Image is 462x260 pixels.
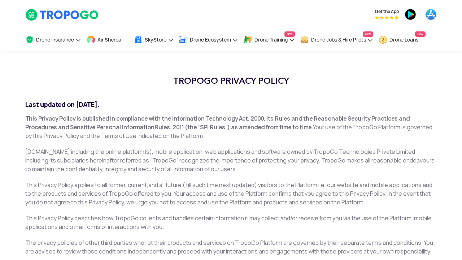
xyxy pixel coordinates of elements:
[254,37,288,43] span: Drone Training
[145,37,166,43] span: SkyStore
[379,29,426,51] a: Drone LoansNew
[244,29,295,51] a: Drone TrainingNew
[25,29,81,51] a: Drone Insurance
[25,214,437,231] p: This Privacy Policy describes how TropoGo collects and handles certain information it may collect...
[179,29,238,51] a: Drone Ecosystem
[25,114,437,140] p: Your use of the TropoGo Platform is governed by this Privacy Policy and the Terms of Use indicate...
[363,31,373,37] span: New
[97,37,121,43] span: Air Sherpa
[311,37,366,43] span: Drone Jobs & Hire Pilots
[36,37,74,43] span: Drone Insurance
[375,16,398,19] img: App Raking
[425,9,437,20] img: ic_appstore.png
[415,31,426,37] span: New
[25,239,437,256] p: The privacy policies of other third parties who list their products and services on TropoGo Platf...
[25,181,437,207] p: This Privacy Policy applies to all former, current,and all future ( till such time next updated) ...
[87,29,128,51] a: Air Sherpa
[25,115,410,131] strong: This Privacy Policy is published in compliance with the Information Technology Act, 2000, its Rul...
[389,37,418,43] span: Drone Loans
[300,29,373,51] a: Drone Jobs & Hire PilotsNew
[25,100,437,109] h2: Last updated on [DATE].
[190,37,231,43] span: Drone Ecosystem
[375,9,399,14] span: Get the App
[134,29,174,51] a: SkyStore
[405,9,416,20] img: ic_playstore.png
[25,72,437,90] h1: TROPOGO PRIVACY POLICY
[284,31,295,37] span: New
[25,9,99,21] img: TropoGo Logo
[25,148,437,174] p: [DOMAIN_NAME] including the online platform(s), mobile application, web applications and software...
